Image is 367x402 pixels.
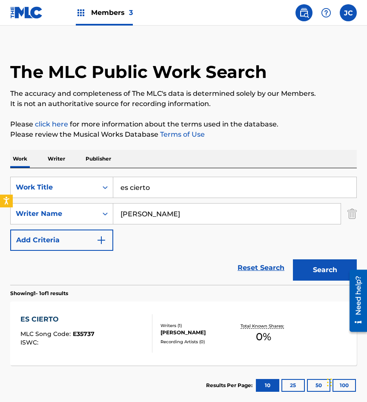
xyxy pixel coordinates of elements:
[20,330,73,338] span: MLC Song Code :
[20,314,95,324] div: ES CIERTO
[45,150,68,168] p: Writer
[281,379,305,392] button: 25
[233,258,289,277] a: Reset Search
[307,379,330,392] button: 50
[96,235,106,245] img: 9d2ae6d4665cec9f34b9.svg
[76,8,86,18] img: Top Rightsholders
[161,339,235,345] div: Recording Artists ( 0 )
[10,119,357,129] p: Please for more information about the terms used in the database.
[299,8,309,18] img: search
[318,4,335,21] div: Help
[256,379,279,392] button: 10
[10,61,267,83] h1: The MLC Public Work Search
[91,8,133,17] span: Members
[20,339,40,346] span: ISWC :
[10,301,357,365] a: ES CIERTOMLC Song Code:E35737ISWC:Writers (1)[PERSON_NAME]Recording Artists (0)Total Known Shares:0%
[161,329,235,336] div: [PERSON_NAME]
[16,182,92,192] div: Work Title
[293,259,357,281] button: Search
[10,290,68,297] p: Showing 1 - 1 of 1 results
[83,150,114,168] p: Publisher
[158,130,205,138] a: Terms of Use
[324,361,367,402] iframe: Chat Widget
[340,4,357,21] div: User Menu
[241,323,286,329] p: Total Known Shares:
[10,6,43,19] img: MLC Logo
[324,361,367,402] div: Widget de chat
[347,203,357,224] img: Delete Criterion
[10,99,357,109] p: It is not an authoritative source for recording information.
[206,382,255,389] p: Results Per Page:
[161,322,235,329] div: Writers ( 1 )
[256,329,271,345] span: 0 %
[10,150,30,168] p: Work
[10,89,357,99] p: The accuracy and completeness of The MLC's data is determined solely by our Members.
[129,9,133,17] span: 3
[321,8,331,18] img: help
[35,120,68,128] a: click here
[73,330,95,338] span: E35737
[16,209,92,219] div: Writer Name
[10,129,357,140] p: Please review the Musical Works Database
[343,267,367,335] iframe: Resource Center
[10,177,357,285] form: Search Form
[10,230,113,251] button: Add Criteria
[295,4,313,21] a: Public Search
[327,370,332,395] div: Arrastrar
